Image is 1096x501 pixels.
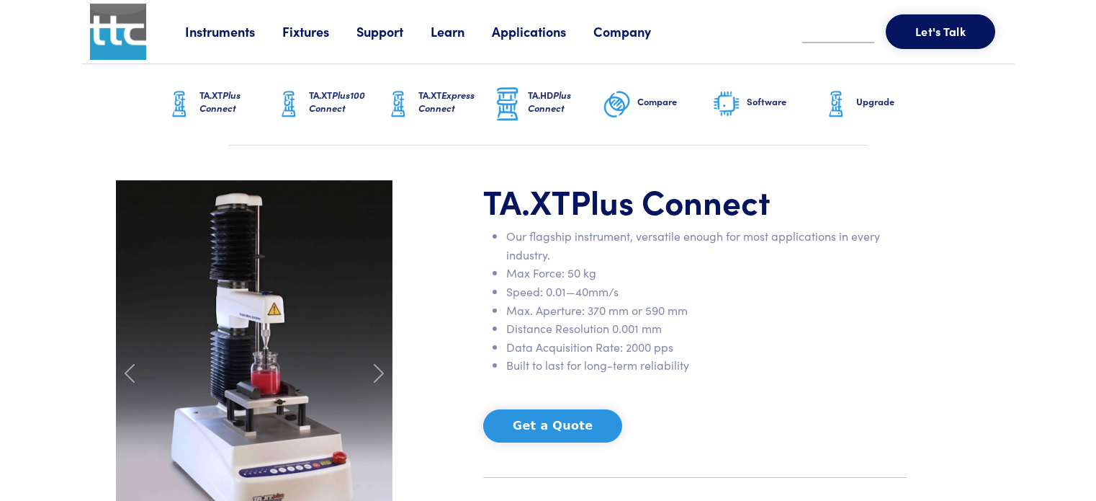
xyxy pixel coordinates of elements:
span: Plus Connect [570,177,771,223]
a: Instruments [185,22,282,40]
img: ta-xt-graphic.png [165,87,194,123]
img: ta-hd-graphic.png [493,86,522,123]
h6: Compare [637,95,712,108]
button: Get a Quote [483,409,622,443]
button: Let's Talk [886,14,995,49]
a: TA.XTPlus100 Connect [274,64,384,145]
h6: Upgrade [856,95,931,108]
h6: TA.XT [199,89,274,115]
h1: TA.XT [483,180,907,222]
li: Distance Resolution 0.001 mm [506,319,907,338]
li: Our flagship instrument, versatile enough for most applications in every industry. [506,227,907,264]
li: Data Acquisition Rate: 2000 pps [506,338,907,357]
h6: TA.HD [528,89,603,115]
a: Company [593,22,678,40]
a: Fixtures [282,22,356,40]
a: Learn [431,22,492,40]
span: Plus Connect [199,88,241,115]
a: Applications [492,22,593,40]
img: ta-xt-graphic.png [384,87,413,123]
li: Max. Aperture: 370 mm or 590 mm [506,301,907,320]
img: ttc_logo_1x1_v1.0.png [90,4,146,60]
li: Built to last for long-term reliability [506,356,907,375]
span: Plus Connect [528,88,571,115]
li: Speed: 0.01—40mm/s [506,283,907,301]
h6: Software [747,95,822,108]
h6: TA.XT [418,89,493,115]
a: TA.XTPlus Connect [165,64,274,145]
a: Compare [603,64,712,145]
a: Upgrade [822,64,931,145]
img: software-graphic.png [712,89,741,120]
img: compare-graphic.png [603,87,632,123]
img: ta-xt-graphic.png [274,87,303,123]
img: ta-xt-graphic.png [822,87,850,123]
li: Max Force: 50 kg [506,264,907,283]
a: Software [712,64,822,145]
h6: TA.XT [309,89,384,115]
a: Support [356,22,431,40]
a: TA.XTExpress Connect [384,64,493,145]
span: Plus100 Connect [309,88,365,115]
span: Express Connect [418,88,475,115]
a: TA.HDPlus Connect [493,64,603,145]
